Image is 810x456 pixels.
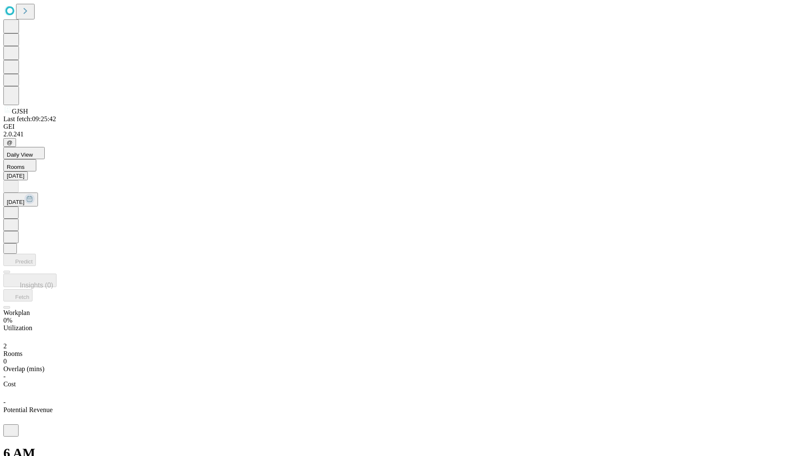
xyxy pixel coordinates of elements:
span: Workplan [3,309,30,316]
button: Daily View [3,147,45,159]
button: Insights (0) [3,274,57,287]
span: Overlap (mins) [3,365,44,372]
button: [DATE] [3,193,38,206]
span: GJSH [12,108,28,115]
span: Potential Revenue [3,406,53,413]
span: 0 [3,358,7,365]
span: Rooms [3,350,22,357]
button: [DATE] [3,171,28,180]
span: - [3,373,5,380]
button: Rooms [3,159,36,171]
div: GEI [3,123,807,130]
span: Last fetch: 09:25:42 [3,115,56,122]
span: [DATE] [7,199,24,205]
span: Rooms [7,164,24,170]
span: @ [7,139,13,146]
button: @ [3,138,16,147]
button: Fetch [3,289,32,301]
span: Utilization [3,324,32,331]
span: 0% [3,317,12,324]
span: Daily View [7,152,33,158]
span: Cost [3,380,16,388]
span: 2 [3,342,7,350]
button: Predict [3,254,36,266]
div: 2.0.241 [3,130,807,138]
span: Insights (0) [20,282,53,289]
span: - [3,399,5,406]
